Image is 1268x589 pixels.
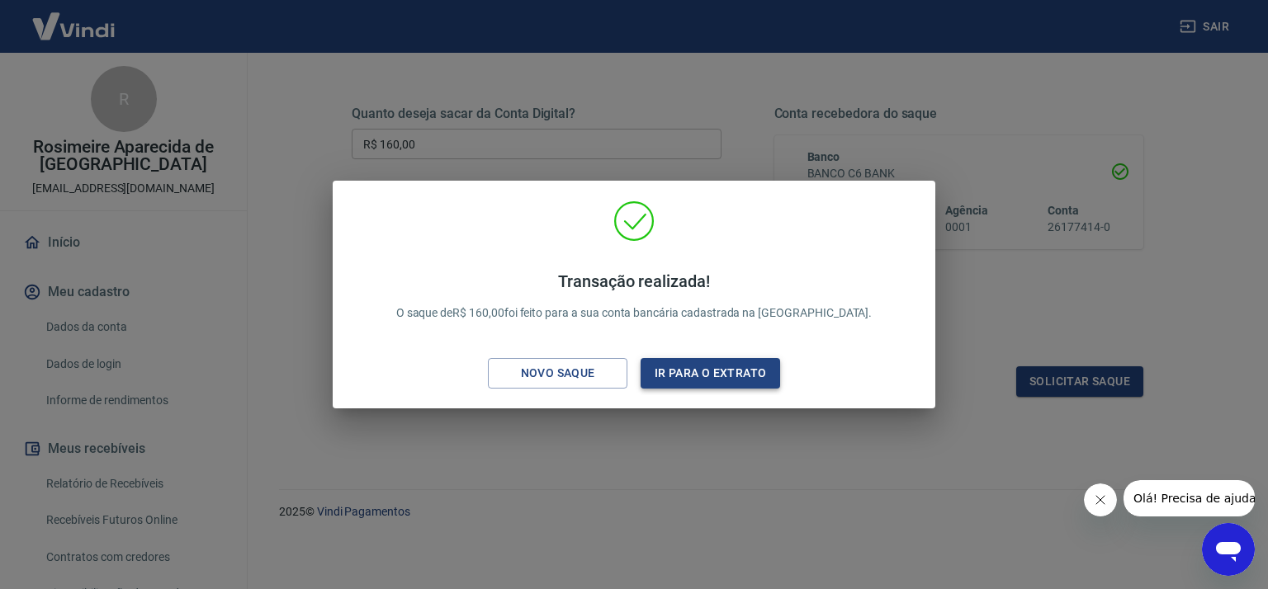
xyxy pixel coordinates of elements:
[1124,480,1255,516] iframe: Mensagem da empresa
[10,12,139,25] span: Olá! Precisa de ajuda?
[488,358,627,389] button: Novo saque
[1202,523,1255,576] iframe: Botão para abrir a janela de mensagens
[396,271,873,291] h4: Transação realizada!
[396,271,873,322] p: O saque de R$ 160,00 foi feito para a sua conta bancária cadastrada na [GEOGRAPHIC_DATA].
[1084,483,1117,516] iframe: Fechar mensagem
[501,363,615,384] div: Novo saque
[641,358,780,389] button: Ir para o extrato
